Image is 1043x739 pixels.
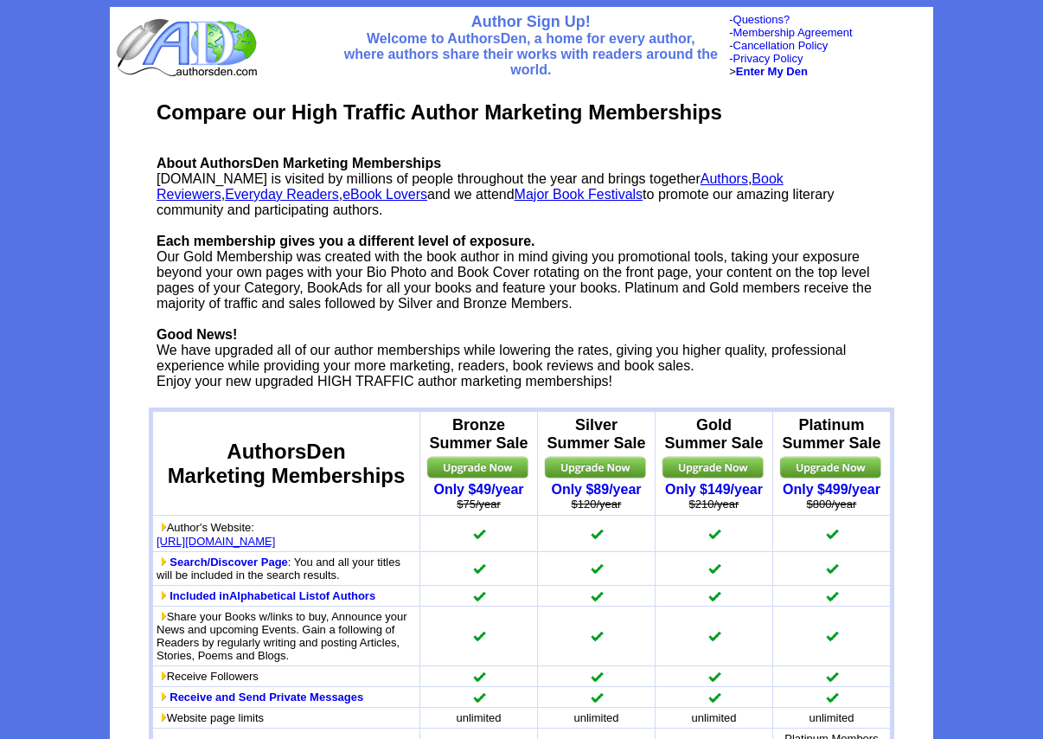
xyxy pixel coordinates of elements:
a: Only $49/year [433,482,523,497]
img: checkmark.gif [472,528,486,540]
a: Only $149/year [665,482,763,497]
img: checkmark.gif [472,562,486,575]
img: more_btn2.gif [160,591,167,600]
font: AuthorsDen Marketing Memberships [168,440,406,487]
a: Membership Agreement [733,26,853,39]
img: checkmark.gif [472,590,486,602]
a: Book Reviewers [157,171,784,202]
img: checkmark.gif [825,630,839,642]
b: Compare our High Traffic Author Marketing Memberships [157,100,722,124]
font: - [729,13,790,26]
img: checkmark.gif [707,691,721,704]
a: Privacy Policy [733,52,803,65]
b: Bronze Summer Sale [429,416,528,452]
img: checkmark.gif [825,590,839,602]
b: About AuthorsDen Marketing Memberships [157,156,441,170]
a: Authors [701,171,748,186]
img: more_btn2.gif [160,523,167,531]
img: more_btn2.gif [160,557,167,566]
img: checkmark.gif [472,671,486,683]
strike: $210/year [689,498,739,511]
img: checkmark.gif [590,630,604,642]
img: checkmark.gif [590,528,604,540]
font: : You and all your titles will be included in the search results. [157,556,400,582]
img: checkmark.gif [825,671,839,683]
font: - - > [729,39,828,78]
font: Receive Followers [157,670,259,683]
img: checkmark.gif [707,562,721,575]
b: Each membership gives you a different level of exposure. [157,234,534,248]
img: more_btn2.gif [160,713,167,722]
font: Share your Books w/links to buy, Announce your News and upcoming Events. Gain a following of Read... [157,610,407,662]
img: checkmark.gif [707,528,721,540]
img: checkmark.gif [707,630,721,642]
a: Questions? [733,13,790,26]
a: Cancellation Policy [733,39,829,52]
b: Good News! [157,327,237,342]
a: [URL][DOMAIN_NAME] [157,535,275,548]
strike: $75/year [457,498,501,511]
font: Welcome to AuthorsDen, a home for every author, where authors share their works with readers arou... [344,31,718,77]
img: checkmark.gif [825,562,839,575]
img: checkmark.gif [707,590,721,602]
font: unlimited [456,711,501,724]
img: checkmark.gif [825,528,839,540]
img: checkmark.gif [707,671,721,683]
font: Website page limits [157,711,264,724]
img: checkmark.gif [472,691,486,704]
img: checkmark.gif [825,691,839,704]
img: more_btn2.gif [160,692,167,701]
img: checkmark.gif [590,562,604,575]
font: - [729,26,852,39]
img: checkmark.gif [590,671,604,683]
b: Silver Summer Sale [547,416,645,452]
a: Major Book Festivals [515,187,643,202]
font: unlimited [691,711,736,724]
a: Search/Discover Page [170,556,288,569]
a: Only $499/year [783,482,880,497]
img: checkmark.gif [590,691,604,704]
a: Receive and Send Private Messages [170,691,363,704]
img: upgrade.jpg [777,453,886,482]
b: Gold Summer Sale [664,416,763,452]
font: Author Sign Up! [471,13,591,30]
font: unlimited [573,711,618,724]
strike: $800/year [807,498,857,511]
img: more_btn2.gif [160,612,167,620]
font: Author's Website: [157,521,254,534]
img: upgrade.jpg [542,453,650,482]
img: upgrade.jpg [660,453,768,482]
img: checkmark.gif [590,590,604,602]
a: Only $89/year [551,482,641,497]
a: Enter My Den [736,65,808,78]
img: logo_ad.gif [116,17,261,78]
b: Alphabetical List [229,589,319,602]
img: checkmark.gif [472,630,486,642]
font: [DOMAIN_NAME] is visited by millions of people throughout the year and brings together , , , and ... [157,156,872,389]
a: eBook Lovers [342,187,427,202]
font: unlimited [809,711,854,724]
a: Everyday Readers [225,187,339,202]
img: more_btn2.gif [160,672,167,680]
b: Platinum Summer Sale [782,416,880,452]
strike: $120/year [572,498,622,511]
a: Included inAlphabetical Listof Authors [170,589,375,602]
img: upgrade.jpg [425,453,533,482]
